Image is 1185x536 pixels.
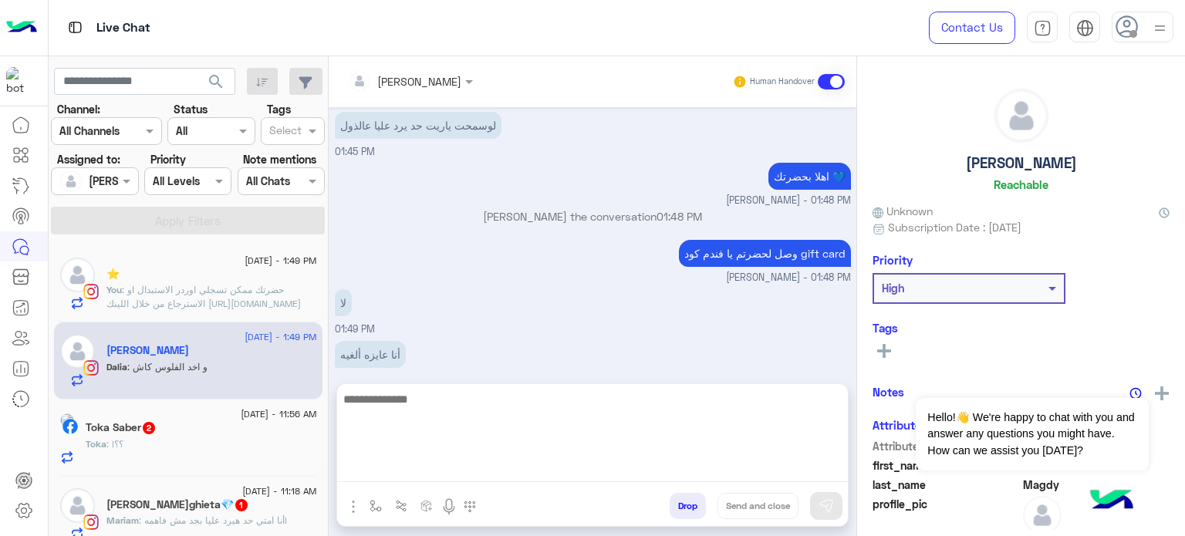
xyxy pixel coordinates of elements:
span: [PERSON_NAME] - 01:48 PM [726,194,851,208]
span: Unknown [873,203,933,219]
img: Instagram [83,360,99,376]
span: last_name [873,477,1020,493]
label: Tags [267,101,291,117]
p: 9/9/2025, 1:45 PM [335,112,501,139]
button: search [197,68,235,101]
span: 01:45 PM [335,146,375,157]
p: 9/9/2025, 1:48 PM [679,240,851,267]
h6: Priority [873,253,913,267]
span: و اخد الفلوس كاش [127,361,208,373]
span: Hello!👋 We're happy to chat with you and answer any questions you might have. How can we assist y... [916,398,1148,470]
img: Instagram [83,284,99,299]
img: tab [1076,19,1094,37]
img: defaultAdmin.png [60,488,95,523]
img: 919860931428189 [6,67,34,95]
img: picture [60,413,74,427]
img: tab [1034,19,1052,37]
img: defaultAdmin.png [60,258,95,292]
p: [PERSON_NAME] the conversation [335,208,851,224]
p: Live Chat [96,18,150,39]
div: Select [267,122,302,142]
span: Dalia [106,361,127,373]
h6: Attributes [873,418,927,432]
img: Logo [6,12,37,44]
span: 01:49 PM [335,323,375,335]
span: حضرتك ممكن تسجلي اوردر الاستبدال او الاسترجاع من خلال اللينك https://cizaro.e-stebdal.com/returns [106,284,301,309]
label: Assigned to: [57,151,120,167]
span: Mariam [106,514,139,526]
img: hulul-logo.png [1085,474,1139,528]
img: send voice note [440,497,458,516]
img: send message [819,498,834,514]
button: create order [414,493,440,518]
img: Trigger scenario [395,500,407,512]
label: Note mentions [243,151,316,167]
span: 2 [143,422,155,434]
span: search [207,72,225,91]
img: select flow [370,500,382,512]
h5: [PERSON_NAME] [966,154,1077,172]
h5: Toka Saber [86,421,157,434]
img: tab [66,18,85,37]
img: create order [420,500,433,512]
a: Contact Us [929,12,1015,44]
h6: Notes [873,385,904,399]
span: You [106,284,122,295]
a: tab [1027,12,1058,44]
h5: ⭐ [106,268,120,281]
h5: Dalia Magdy [106,344,189,357]
span: first_name [873,457,1020,474]
img: defaultAdmin.png [995,89,1048,142]
img: Instagram [83,514,99,530]
span: [DATE] - 11:18 AM [242,484,316,498]
span: 01:48 PM [657,210,702,223]
small: Human Handover [750,76,815,88]
button: Trigger scenario [389,493,414,518]
button: Drop [670,493,706,519]
img: add [1155,386,1169,400]
p: 9/9/2025, 1:49 PM [335,341,406,368]
img: defaultAdmin.png [60,334,95,369]
img: defaultAdmin.png [60,170,82,192]
label: Channel: [57,101,100,117]
span: [DATE] - 1:49 PM [245,254,316,268]
img: defaultAdmin.png [1023,496,1062,534]
img: make a call [464,501,476,513]
span: [DATE] - 1:49 PM [245,330,316,344]
h6: Tags [873,321,1170,335]
p: 9/9/2025, 1:48 PM [768,163,851,190]
p: 9/9/2025, 1:49 PM [335,289,352,316]
button: Apply Filters [51,207,325,234]
span: أنا امتي حد هيرد عليا بجد مش فاهمه! [139,514,287,526]
h5: Mariam k.ghieta💎 [106,498,249,511]
button: Send and close [717,493,798,519]
img: send attachment [344,497,363,516]
span: [PERSON_NAME] - 01:48 PM [726,271,851,285]
img: Facebook [62,419,78,434]
label: Status [174,101,208,117]
img: profile [1150,19,1170,38]
span: !؟؟ [106,438,123,450]
span: 1 [235,499,248,511]
span: [DATE] - 11:56 AM [241,407,316,421]
button: select flow [363,493,389,518]
span: Subscription Date : [DATE] [888,219,1021,235]
label: Priority [150,151,186,167]
span: profile_pic [873,496,1020,531]
span: Magdy [1023,477,1170,493]
span: Toka [86,438,106,450]
h6: Reachable [994,177,1048,191]
span: Attribute Name [873,438,1020,454]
